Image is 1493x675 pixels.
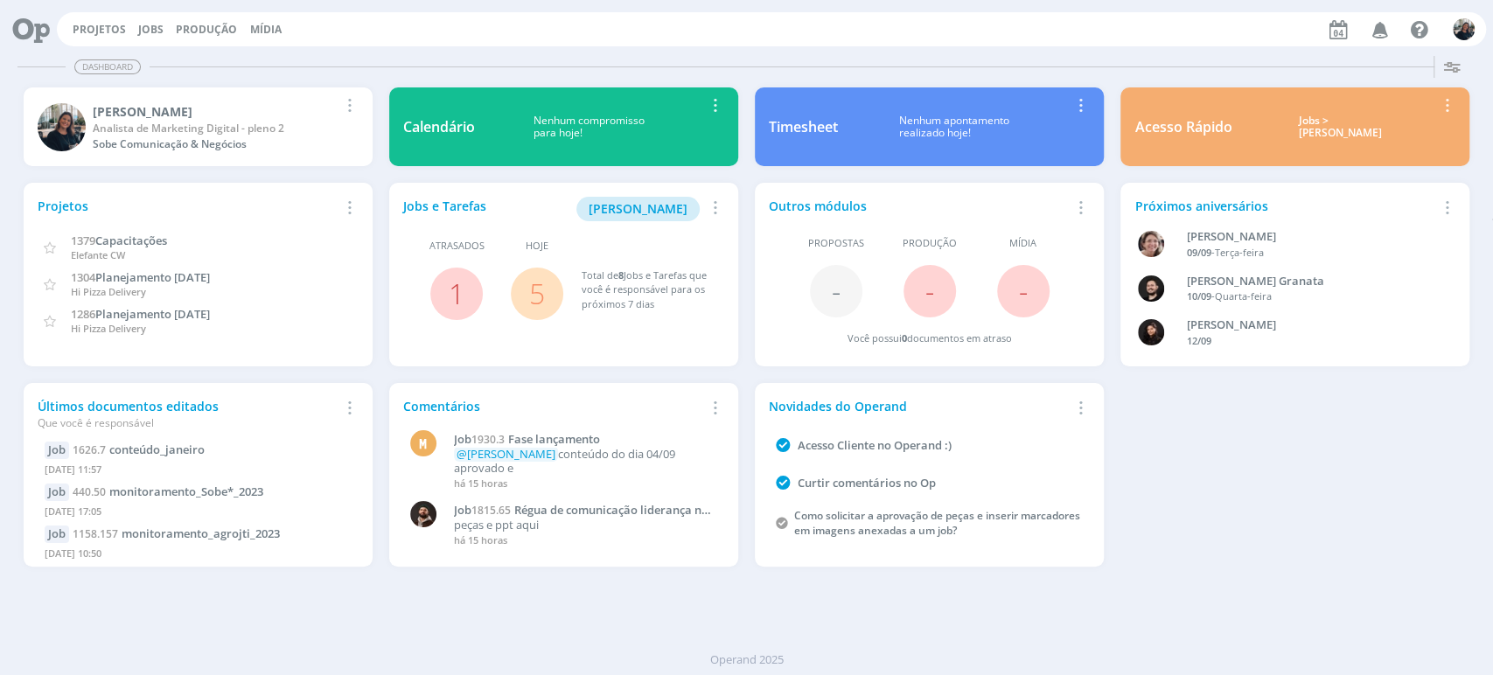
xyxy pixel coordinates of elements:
[45,484,69,501] div: Job
[838,115,1069,140] div: Nenhum apontamento realizado hoje!
[74,59,141,74] span: Dashboard
[848,331,1012,346] div: Você possui documentos em atraso
[24,87,373,166] a: M[PERSON_NAME]Analista de Marketing Digital - pleno 2Sobe Comunicação & Negócios
[45,459,352,484] div: [DATE] 11:57
[454,448,715,475] p: conteúdo do dia 04/09 aprovado e
[581,268,707,312] div: Total de Jobs e Tarefas que você é responsável para os próximos 7 dias
[250,22,282,37] a: Mídia
[1187,334,1211,347] span: 12/09
[794,508,1080,538] a: Como solicitar a aprovação de peças e inserir marcadores em imagens anexadas a um job?
[95,269,210,285] span: Planejamento [DATE]
[410,501,436,527] img: D
[73,526,118,541] span: 1158.157
[71,322,146,335] span: Hi Pizza Delivery
[576,197,700,221] button: [PERSON_NAME]
[71,248,125,261] span: Elefante CW
[454,433,715,447] a: Job1930.3Fase lançamento
[133,23,169,37] button: Jobs
[808,236,864,251] span: Propostas
[245,23,287,37] button: Mídia
[902,331,907,344] span: 0
[769,397,1069,415] div: Novidades do Operand
[1187,317,1433,334] div: Luana da Silva de Andrade
[576,199,700,216] a: [PERSON_NAME]
[798,437,952,453] a: Acesso Cliente no Operand :)
[471,432,505,447] span: 1930.3
[122,525,280,541] span: monitoramento_agrojti_2023
[71,305,210,322] a: 1286Planejamento [DATE]
[38,197,338,215] div: Projetos
[475,115,703,140] div: Nenhum compromisso para hoje!
[1187,273,1433,290] div: Bruno Corralo Granata
[769,116,838,137] div: Timesheet
[38,397,338,431] div: Últimos documentos editados
[1019,272,1028,310] span: -
[1138,275,1164,302] img: B
[71,268,210,285] a: 1304Planejamento [DATE]
[38,103,86,151] img: M
[45,543,352,568] div: [DATE] 10:50
[454,518,715,532] p: peças e ppt aqui
[1009,236,1036,251] span: Mídia
[45,442,69,459] div: Job
[93,102,338,121] div: Mayara Peruzzo
[71,233,95,248] span: 1379
[1187,246,1433,261] div: -
[832,272,841,310] span: -
[73,22,126,37] a: Projetos
[1134,116,1231,137] div: Acesso Rápido
[454,504,715,518] a: Job1815.65Régua de comunicação liderança na safrinha
[508,431,600,447] span: Fase lançamento
[454,477,507,490] span: há 15 horas
[454,533,507,546] span: há 15 horas
[403,397,703,415] div: Comentários
[38,415,338,431] div: Que você é responsável
[73,484,263,499] a: 440.50monitoramento_Sobe*_2023
[457,446,555,462] span: @[PERSON_NAME]
[526,239,548,254] span: Hoje
[71,232,167,248] a: 1379Capacitações
[73,442,205,457] a: 1626.7conteúdo_janeiro
[1187,246,1211,259] span: 09/09
[93,121,338,136] div: Analista de Marketing Digital - pleno 2
[1452,14,1476,45] button: M
[176,22,237,37] a: Produção
[93,136,338,152] div: Sobe Comunicação & Negócios
[171,23,242,37] button: Produção
[925,272,934,310] span: -
[798,475,936,491] a: Curtir comentários no Op
[1453,18,1475,40] img: M
[529,275,545,312] a: 5
[45,501,352,526] div: [DATE] 17:05
[1138,231,1164,257] img: A
[45,525,69,543] div: Job
[71,306,95,322] span: 1286
[617,268,623,282] span: 8
[769,197,1069,215] div: Outros módulos
[755,87,1104,166] a: TimesheetNenhum apontamentorealizado hoje!
[429,239,485,254] span: Atrasados
[1134,197,1434,215] div: Próximos aniversários
[454,502,708,532] span: Régua de comunicação liderança na safrinha
[403,116,475,137] div: Calendário
[95,306,210,322] span: Planejamento [DATE]
[71,285,146,298] span: Hi Pizza Delivery
[73,525,280,541] a: 1158.157monitoramento_agrojti_2023
[1215,246,1264,259] span: Terça-feira
[95,233,167,248] span: Capacitações
[71,269,95,285] span: 1304
[109,442,205,457] span: conteúdo_janeiro
[1215,289,1272,303] span: Quarta-feira
[1187,289,1433,304] div: -
[410,430,436,456] div: M
[138,22,164,37] a: Jobs
[73,484,106,499] span: 440.50
[903,236,957,251] span: Produção
[1187,228,1433,246] div: Aline Beatriz Jackisch
[1187,289,1211,303] span: 10/09
[589,200,687,217] span: [PERSON_NAME]
[1138,319,1164,345] img: L
[449,275,464,312] a: 1
[1245,115,1434,140] div: Jobs > [PERSON_NAME]
[67,23,131,37] button: Projetos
